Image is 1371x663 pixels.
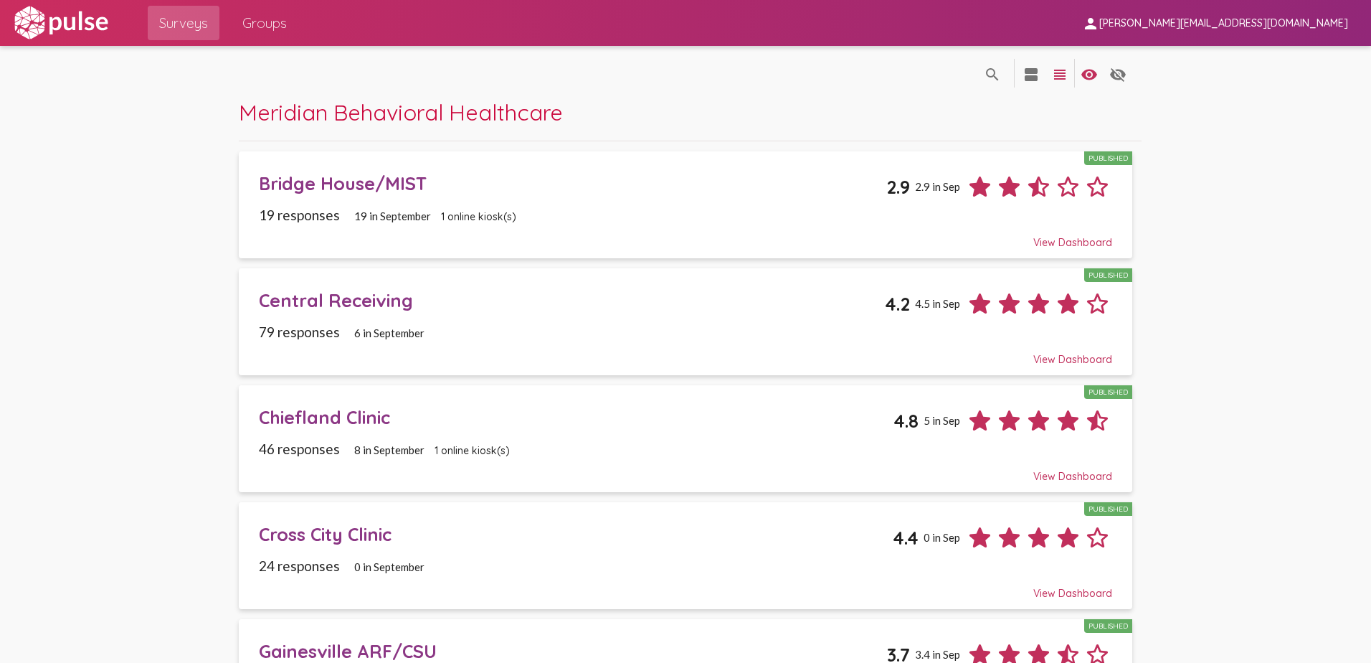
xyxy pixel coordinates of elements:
[1082,15,1099,32] mat-icon: person
[259,406,894,428] div: Chiefland Clinic
[1017,59,1045,88] button: language
[435,444,510,457] span: 1 online kiosk(s)
[1084,502,1132,516] div: Published
[1045,59,1074,88] button: language
[259,558,340,574] span: 24 responses
[259,223,1113,249] div: View Dashboard
[354,326,424,339] span: 6 in September
[1075,59,1104,88] button: language
[1081,66,1098,83] mat-icon: language
[1084,151,1132,165] div: Published
[886,176,910,198] span: 2.9
[354,443,424,456] span: 8 in September
[915,180,960,193] span: 2.9 in Sep
[1084,268,1132,282] div: Published
[239,151,1132,258] a: Bridge House/MISTPublished2.92.9 in Sep19 responses19 in September1 online kiosk(s)View Dashboard
[239,385,1132,492] a: Chiefland ClinicPublished4.85 in Sep46 responses8 in September1 online kiosk(s)View Dashboard
[1104,59,1132,88] button: language
[441,210,516,223] span: 1 online kiosk(s)
[239,268,1132,375] a: Central ReceivingPublished4.24.5 in Sep79 responses6 in SeptemberView Dashboard
[259,574,1113,600] div: View Dashboard
[893,527,919,549] span: 4.4
[885,293,910,315] span: 4.2
[1099,17,1348,30] span: [PERSON_NAME][EMAIL_ADDRESS][DOMAIN_NAME]
[259,324,340,340] span: 79 responses
[915,648,960,661] span: 3.4 in Sep
[239,98,563,126] span: Meridian Behavioral Healthcare
[924,414,960,427] span: 5 in Sep
[1071,9,1360,36] button: [PERSON_NAME][EMAIL_ADDRESS][DOMAIN_NAME]
[242,10,287,36] span: Groups
[1084,619,1132,633] div: Published
[231,6,298,40] a: Groups
[1084,385,1132,399] div: Published
[11,5,110,41] img: white-logo.svg
[259,172,887,194] div: Bridge House/MIST
[1051,66,1068,83] mat-icon: language
[259,640,888,662] div: Gainesville ARF/CSU
[915,297,960,310] span: 4.5 in Sep
[1023,66,1040,83] mat-icon: language
[239,502,1132,609] a: Cross City ClinicPublished4.40 in Sep24 responses0 in SeptemberView Dashboard
[148,6,219,40] a: Surveys
[259,523,893,545] div: Cross City Clinic
[259,340,1113,366] div: View Dashboard
[259,207,340,223] span: 19 responses
[984,66,1001,83] mat-icon: language
[1109,66,1126,83] mat-icon: language
[354,560,424,573] span: 0 in September
[259,457,1113,483] div: View Dashboard
[159,10,208,36] span: Surveys
[924,531,960,544] span: 0 in Sep
[259,289,886,311] div: Central Receiving
[354,210,431,222] span: 19 in September
[978,59,1007,88] button: language
[893,410,919,432] span: 4.8
[259,441,340,457] span: 46 responses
